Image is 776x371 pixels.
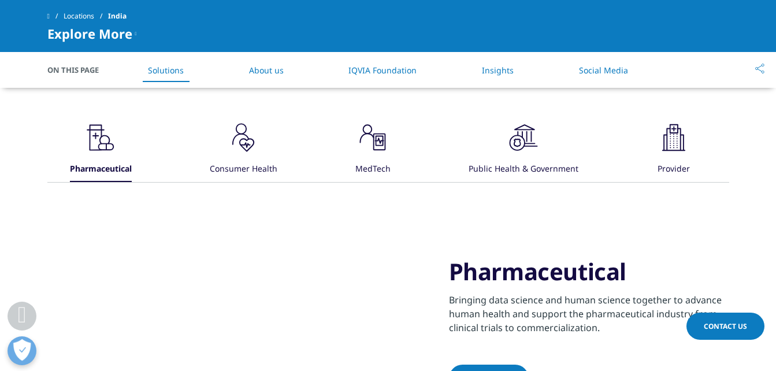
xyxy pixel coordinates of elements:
[449,294,722,334] span: Bringing data science and human science together to advance human health and support the pharmace...
[467,120,578,182] button: Public Health & Government
[208,120,277,182] button: Consumer Health
[148,65,184,76] a: Solutions
[469,157,578,182] div: Public Health & Government
[8,336,36,365] button: Open Preferences
[686,313,764,340] a: Contact Us
[249,65,284,76] a: About us
[655,120,691,182] button: Provider
[70,157,132,182] div: Pharmaceutical
[108,6,127,27] span: India
[658,157,690,182] div: Provider
[64,6,108,27] a: Locations
[354,120,391,182] button: MedTech
[68,120,132,182] button: Pharmaceutical
[355,157,391,182] div: MedTech
[482,65,514,76] a: Insights
[704,321,747,331] span: Contact Us
[210,157,277,182] div: Consumer Health
[579,65,628,76] a: Social Media
[47,64,111,76] span: On This Page
[47,27,132,40] span: Explore More
[449,257,729,286] h3: Pharmaceutical
[348,65,417,76] a: IQVIA Foundation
